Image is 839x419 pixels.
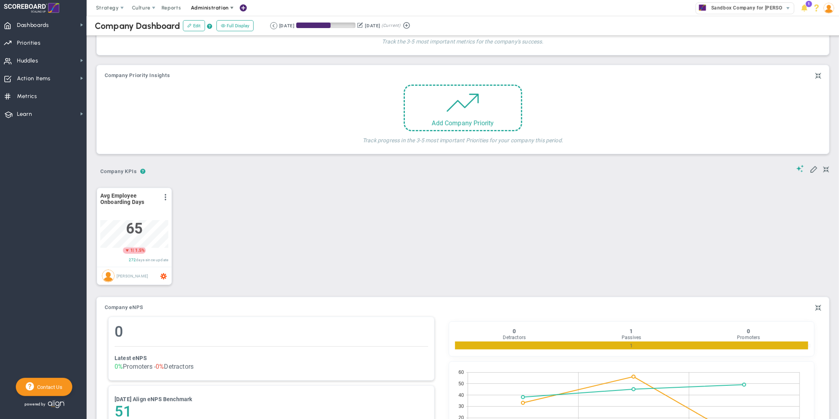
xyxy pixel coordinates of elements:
[707,3,804,13] span: Sandbox Company for [PERSON_NAME]
[689,328,808,335] h4: 0
[216,20,254,31] button: Full Display
[17,88,37,105] span: Metrics
[270,22,277,29] button: Go to previous period
[17,17,49,34] span: Dashboards
[783,3,794,14] span: select
[160,273,167,279] span: Zapier Enabled
[156,363,164,370] span: 0%
[382,32,544,45] h4: Track the 3-5 most important metrics for the company's success.
[136,258,168,262] span: days since update
[249,131,677,144] h4: Track progress in the 3-5 most important Priorities for your company this period.
[574,328,689,335] h4: 1
[17,106,32,123] span: Learn
[459,392,464,398] text: 40
[459,381,464,387] text: 50
[105,305,143,311] a: Company eNPS
[105,305,143,310] span: Company eNPS
[455,342,808,349] div: Number of Responses with a Score of 7
[115,323,428,347] h2: 0
[95,21,180,31] span: Company Dashboard
[16,398,97,410] div: Powered by Align
[191,5,228,11] span: Administration
[129,258,136,262] span: 272
[115,363,123,370] span: 0%
[96,5,119,11] span: Strategy
[135,248,145,253] span: 1.5%
[574,328,689,340] div: Passives
[382,22,401,29] span: (Current)
[630,343,633,349] span: 1
[808,343,811,349] span: 0
[115,396,428,403] h4: [DATE] Align eNPS Benchmark
[115,355,428,362] h4: Latest eNPS
[126,220,143,237] span: 65
[117,274,148,278] span: [PERSON_NAME]
[796,165,804,172] span: Suggestions (AI Feature)
[97,165,140,178] span: Company KPIs
[130,247,133,254] span: 1
[459,404,464,409] text: 30
[810,165,818,173] span: Edit My KPIs
[698,3,707,13] img: 32671.Company.photo
[279,22,294,29] div: [DATE]
[115,363,428,370] div: Promoters - Detractors
[405,119,521,127] div: Add Company Priority
[824,3,834,13] img: 86643.Person.photo
[105,73,170,78] span: Company Priority Insights
[17,70,51,87] span: Action Items
[183,20,205,31] button: Edit
[133,248,134,253] span: |
[689,328,808,340] div: Promoters
[806,1,812,7] span: 1
[102,270,115,282] img: Lisa Jenkins
[455,328,574,335] h4: 0
[17,35,41,51] span: Priorities
[105,73,170,79] button: Company Priority Insights
[459,370,464,375] text: 60
[455,328,574,340] div: Detractors
[132,5,150,11] span: Culture
[100,193,158,205] span: Avg Employee Onboarding Days
[17,53,38,69] span: Huddles
[34,384,62,390] span: Contact Us
[296,23,356,28] div: Period Progress: 58% Day 53 of 91 with 38 remaining.
[365,22,380,29] div: [DATE]
[97,165,140,179] button: Company KPIs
